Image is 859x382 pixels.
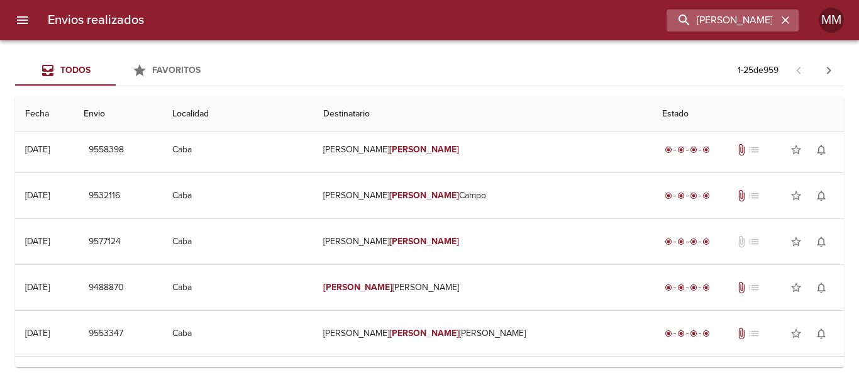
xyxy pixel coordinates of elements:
button: 9532116 [84,184,125,208]
span: radio_button_checked [690,238,697,245]
span: 9577124 [89,234,121,250]
button: Agregar a favoritos [784,229,809,254]
span: Tiene documentos adjuntos [735,281,748,294]
span: radio_button_checked [702,192,710,199]
span: No tiene pedido asociado [748,143,760,156]
span: radio_button_checked [665,146,672,154]
span: No tiene pedido asociado [748,189,760,202]
span: radio_button_checked [690,192,697,199]
button: Agregar a favoritos [784,137,809,162]
td: Caba [162,311,313,356]
td: Caba [162,127,313,172]
p: 1 - 25 de 959 [738,64,779,77]
span: radio_button_checked [702,238,710,245]
h6: Envios realizados [48,10,144,30]
span: radio_button_checked [677,146,685,154]
button: 9553347 [84,322,128,345]
div: [DATE] [25,144,50,155]
div: Entregado [662,189,712,202]
div: Entregado [662,327,712,340]
span: Pagina anterior [784,64,814,76]
span: radio_button_checked [702,330,710,337]
button: Agregar a favoritos [784,321,809,346]
button: Agregar a favoritos [784,275,809,300]
button: Activar notificaciones [809,275,834,300]
div: Entregado [662,235,712,248]
td: [PERSON_NAME] Campo [313,173,652,218]
div: Tabs Envios [15,55,216,86]
span: star_border [790,281,802,294]
div: [DATE] [25,328,50,339]
th: Localidad [162,96,313,132]
span: radio_button_checked [702,284,710,291]
span: radio_button_checked [677,238,685,245]
span: radio_button_checked [677,330,685,337]
span: radio_button_checked [677,284,685,291]
span: Pagina siguiente [814,55,844,86]
span: Todos [60,65,91,76]
td: [PERSON_NAME] [313,219,652,264]
div: [DATE] [25,190,50,201]
button: 9558398 [84,138,129,162]
button: Activar notificaciones [809,321,834,346]
button: Activar notificaciones [809,183,834,208]
span: radio_button_checked [690,330,697,337]
td: [PERSON_NAME] [313,265,652,310]
span: radio_button_checked [665,238,672,245]
th: Fecha [15,96,74,132]
span: No tiene pedido asociado [748,327,760,340]
td: [PERSON_NAME] [PERSON_NAME] [313,311,652,356]
td: [PERSON_NAME] [313,127,652,172]
th: Destinatario [313,96,652,132]
span: 9558398 [89,142,124,158]
button: 9488870 [84,276,129,300]
td: Caba [162,219,313,264]
td: Caba [162,265,313,310]
em: [PERSON_NAME] [389,144,459,155]
em: [PERSON_NAME] [323,282,393,293]
div: MM [819,8,844,33]
span: No tiene pedido asociado [748,235,760,248]
button: menu [8,5,38,35]
span: notifications_none [815,281,828,294]
span: star_border [790,235,802,248]
button: Activar notificaciones [809,137,834,162]
div: Entregado [662,143,712,156]
div: Entregado [662,281,712,294]
span: radio_button_checked [665,192,672,199]
span: radio_button_checked [690,146,697,154]
div: [DATE] [25,236,50,247]
span: radio_button_checked [677,192,685,199]
span: 9488870 [89,280,124,296]
span: radio_button_checked [665,330,672,337]
span: Favoritos [152,65,201,76]
span: radio_button_checked [702,146,710,154]
div: [DATE] [25,282,50,293]
span: notifications_none [815,235,828,248]
span: notifications_none [815,189,828,202]
span: star_border [790,189,802,202]
span: Tiene documentos adjuntos [735,143,748,156]
span: Tiene documentos adjuntos [735,327,748,340]
button: 9577124 [84,230,126,254]
em: [PERSON_NAME] [389,328,459,339]
th: Estado [652,96,844,132]
span: radio_button_checked [690,284,697,291]
span: star_border [790,143,802,156]
span: 9553347 [89,326,123,342]
span: No tiene documentos adjuntos [735,235,748,248]
button: Agregar a favoritos [784,183,809,208]
th: Envio [74,96,162,132]
span: notifications_none [815,143,828,156]
button: Activar notificaciones [809,229,834,254]
span: No tiene pedido asociado [748,281,760,294]
em: [PERSON_NAME] [389,190,459,201]
div: Abrir información de usuario [819,8,844,33]
input: buscar [667,9,777,31]
td: Caba [162,173,313,218]
span: radio_button_checked [665,284,672,291]
span: star_border [790,327,802,340]
em: [PERSON_NAME] [389,236,459,247]
span: notifications_none [815,327,828,340]
span: Tiene documentos adjuntos [735,189,748,202]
